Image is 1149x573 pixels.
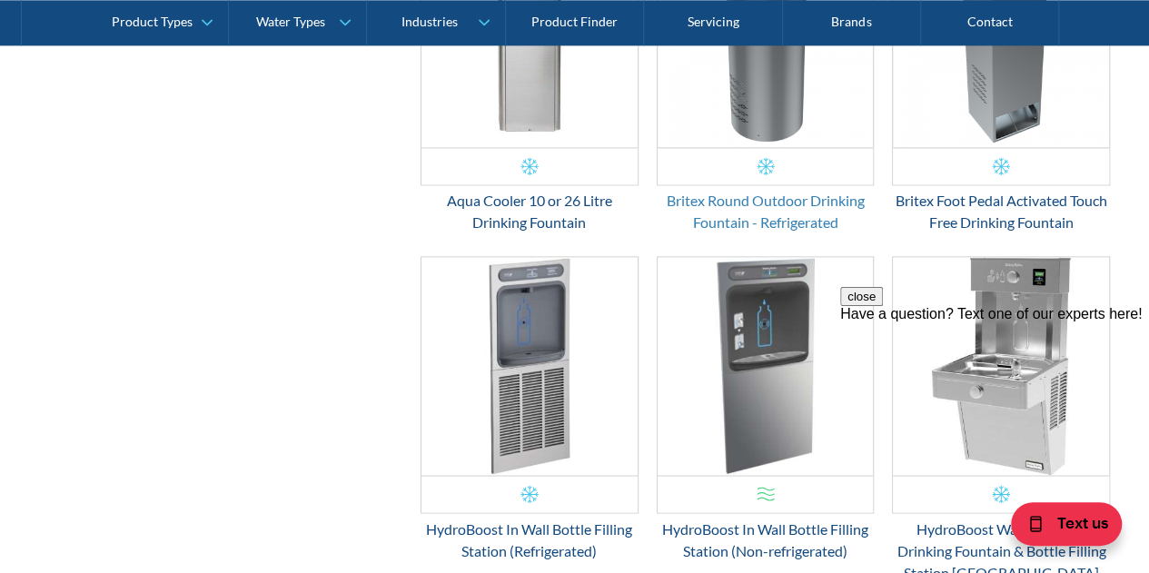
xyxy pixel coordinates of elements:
div: Product Types [112,15,193,30]
img: HydroBoost Wall Mounted Drinking Fountain & Bottle Filling Station Vandal Resistant [893,257,1109,475]
div: Britex Round Outdoor Drinking Fountain - Refrigerated [657,190,875,233]
a: HydroBoost In Wall Bottle Filling Station (Non-refrigerated)HydroBoost In Wall Bottle Filling Sta... [657,256,875,561]
div: HydroBoost In Wall Bottle Filling Station (Refrigerated) [421,518,639,561]
div: Aqua Cooler 10 or 26 Litre Drinking Fountain [421,190,639,233]
div: Industries [401,15,458,30]
a: HydroBoost In Wall Bottle Filling Station (Refrigerated)HydroBoost In Wall Bottle Filling Station... [421,256,639,561]
img: HydroBoost In Wall Bottle Filling Station (Non-refrigerated) [658,257,874,475]
iframe: podium webchat widget prompt [840,287,1149,505]
div: Britex Foot Pedal Activated Touch Free Drinking Fountain [892,190,1110,233]
img: HydroBoost In Wall Bottle Filling Station (Refrigerated) [421,257,638,475]
div: HydroBoost In Wall Bottle Filling Station (Non-refrigerated) [657,518,875,561]
iframe: podium webchat widget bubble [1004,482,1149,573]
div: Water Types [256,15,325,30]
